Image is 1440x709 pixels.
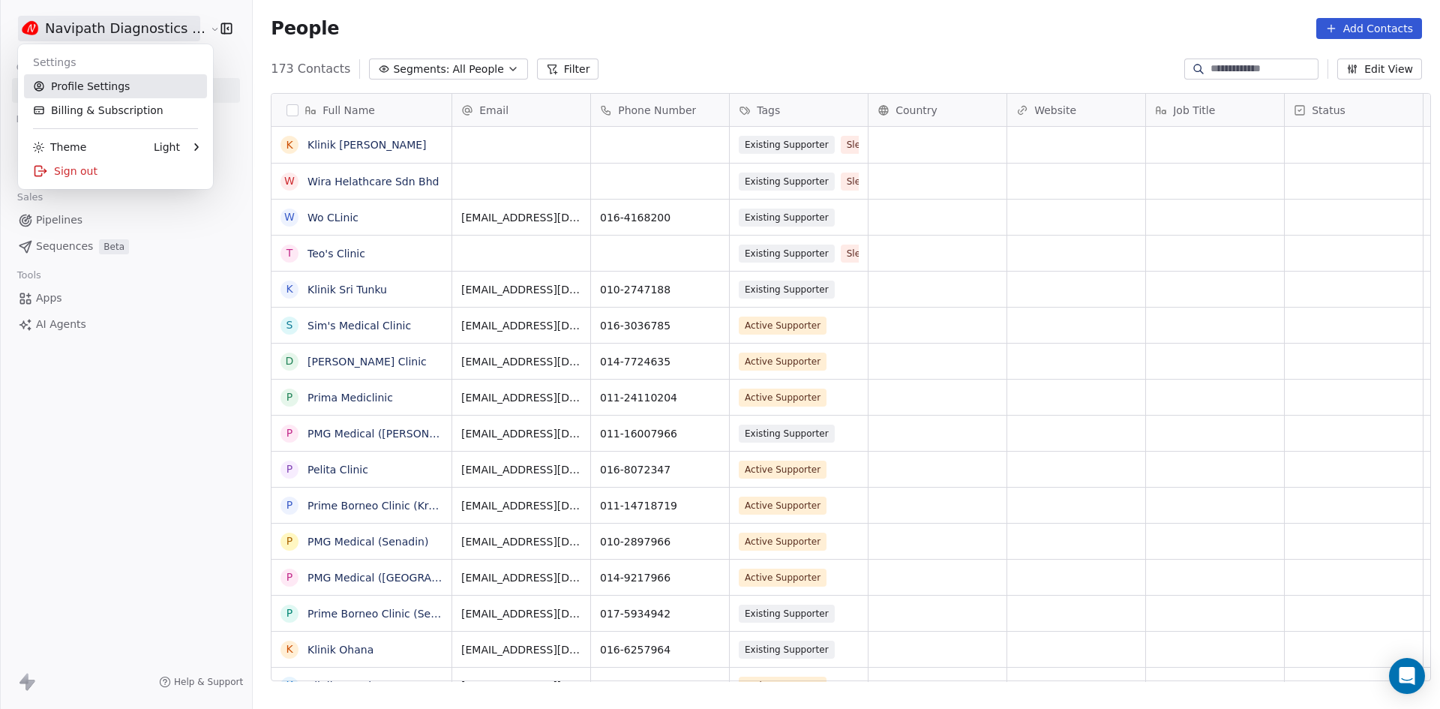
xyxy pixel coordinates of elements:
[24,50,207,74] div: Settings
[154,140,180,155] div: Light
[33,140,86,155] div: Theme
[24,98,207,122] a: Billing & Subscription
[24,159,207,183] div: Sign out
[24,74,207,98] a: Profile Settings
